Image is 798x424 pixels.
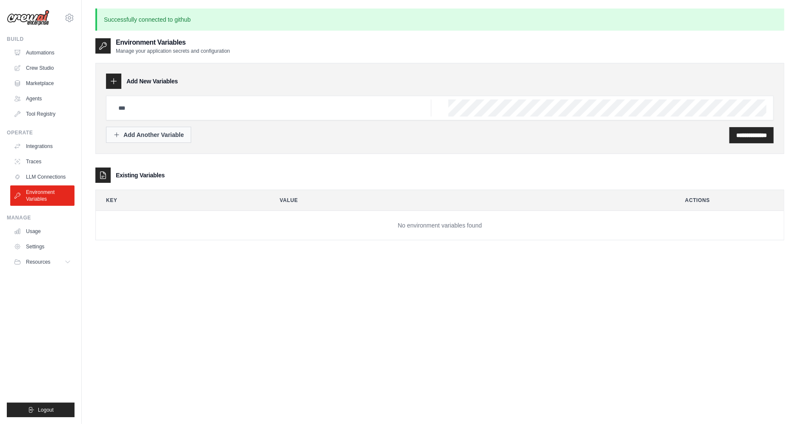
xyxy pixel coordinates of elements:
td: No environment variables found [96,211,784,240]
a: Integrations [10,139,75,153]
a: Settings [10,240,75,253]
span: Logout [38,407,54,413]
div: Build [7,36,75,43]
button: Logout [7,403,75,417]
th: Actions [675,190,784,211]
div: Add Another Variable [113,131,184,139]
h3: Existing Variables [116,171,165,179]
a: Usage [10,225,75,238]
h3: Add New Variables [126,77,178,85]
span: Resources [26,259,50,265]
a: Tool Registry [10,107,75,121]
a: Marketplace [10,77,75,90]
a: Automations [10,46,75,60]
th: Value [270,190,668,211]
div: Operate [7,129,75,136]
a: Agents [10,92,75,105]
a: Traces [10,155,75,168]
img: Logo [7,10,49,26]
button: Add Another Variable [106,127,191,143]
button: Resources [10,255,75,269]
h2: Environment Variables [116,37,230,48]
a: Crew Studio [10,61,75,75]
p: Manage your application secrets and configuration [116,48,230,54]
a: LLM Connections [10,170,75,184]
p: Successfully connected to github [95,9,784,31]
a: Environment Variables [10,185,75,206]
th: Key [96,190,263,211]
div: Manage [7,214,75,221]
